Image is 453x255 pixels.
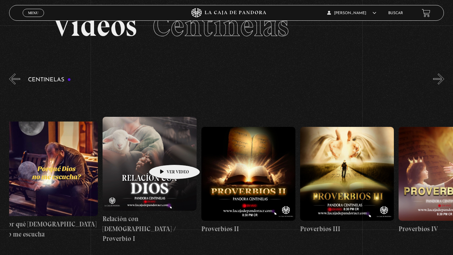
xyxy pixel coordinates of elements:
[388,11,403,15] a: Buscar
[9,73,20,84] button: Previous
[300,224,394,234] h4: Proverbios III
[327,11,376,15] span: [PERSON_NAME]
[103,214,197,244] h4: Relación con [DEMOGRAPHIC_DATA] / Proverbio I
[28,11,38,15] span: Menu
[201,224,295,234] h4: Proverbios II
[53,11,400,41] h2: Videos
[153,8,289,44] span: Centinelas
[4,219,98,239] h4: Por qué [DEMOGRAPHIC_DATA] no me escucha
[26,16,41,21] span: Cerrar
[433,73,444,84] button: Next
[422,9,430,17] a: View your shopping cart
[28,77,71,83] h3: Centinelas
